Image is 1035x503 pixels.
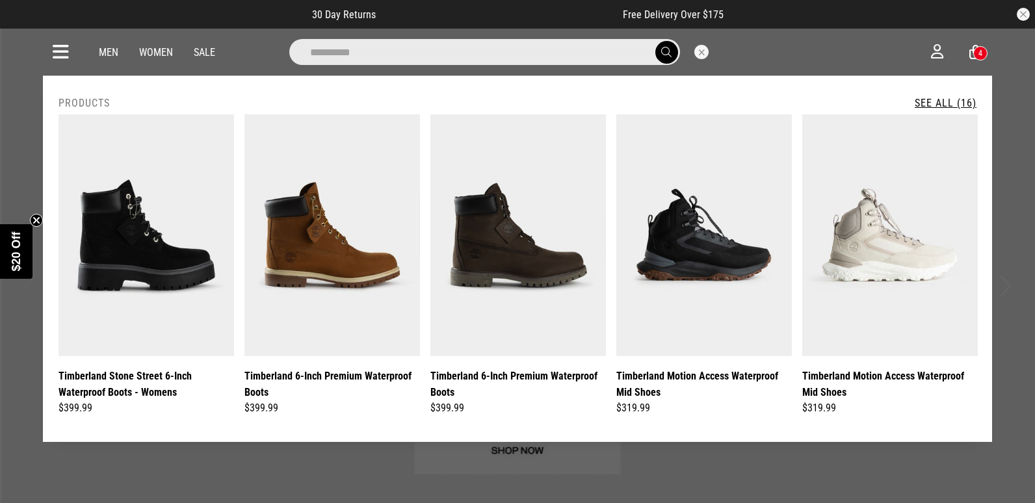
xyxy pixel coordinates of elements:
div: $319.99 [802,400,978,416]
div: $319.99 [616,400,792,416]
img: Timberland Motion Access Waterproof Mid Shoes in White [802,114,978,356]
div: $399.99 [59,400,234,416]
img: Timberland Stone Street 6-inch Waterproof Boots - Womens in Black [59,114,234,356]
span: Free Delivery Over $175 [623,8,724,21]
button: Open LiveChat chat widget [10,5,49,44]
button: Close teaser [30,214,43,227]
img: Timberland Motion Access Waterproof Mid Shoes in Black [616,114,792,356]
iframe: Customer reviews powered by Trustpilot [402,8,597,21]
a: Timberland 6-Inch Premium Waterproof Boots [244,368,420,400]
a: Women [139,46,173,58]
img: Timberland 6-inch Premium Waterproof Boots in Brown [244,114,420,356]
a: Sale [194,46,215,58]
a: Timberland Motion Access Waterproof Mid Shoes [802,368,978,400]
a: 4 [969,45,982,59]
img: Timberland 6-inch Premium Waterproof Boots in Brown [430,114,606,356]
span: 30 Day Returns [312,8,376,21]
a: Timberland Stone Street 6-Inch Waterproof Boots - Womens [59,368,234,400]
div: $399.99 [430,400,606,416]
div: 4 [978,49,982,58]
span: $20 Off [10,231,23,271]
a: See All (16) [915,97,976,109]
a: Timberland Motion Access Waterproof Mid Shoes [616,368,792,400]
div: $399.99 [244,400,420,416]
button: Close search [694,45,709,59]
a: Men [99,46,118,58]
a: Timberland 6-Inch Premium Waterproof Boots [430,368,606,400]
h2: Products [59,97,110,109]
